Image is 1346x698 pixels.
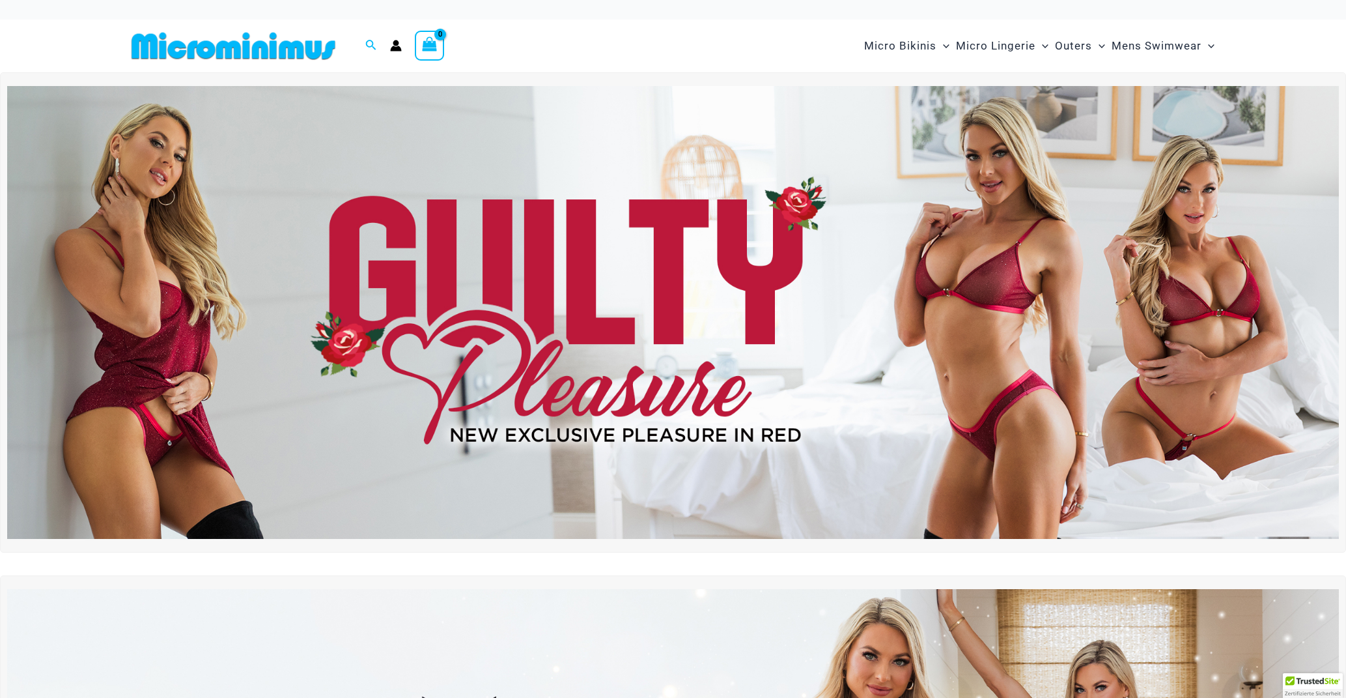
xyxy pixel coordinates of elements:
img: Guilty Pleasures Red Lingerie [7,86,1339,539]
nav: Site Navigation [859,24,1220,68]
span: Menu Toggle [1201,29,1214,63]
div: TrustedSite Certified [1283,673,1343,698]
a: View Shopping Cart, empty [415,31,445,61]
span: Micro Bikinis [864,29,936,63]
a: Mens SwimwearMenu ToggleMenu Toggle [1108,26,1218,66]
a: OutersMenu ToggleMenu Toggle [1052,26,1108,66]
a: Micro BikinisMenu ToggleMenu Toggle [861,26,953,66]
span: Menu Toggle [936,29,949,63]
span: Outers [1055,29,1092,63]
span: Mens Swimwear [1112,29,1201,63]
span: Menu Toggle [1092,29,1105,63]
a: Micro LingerieMenu ToggleMenu Toggle [953,26,1052,66]
span: Micro Lingerie [956,29,1035,63]
a: Account icon link [390,40,402,51]
span: Menu Toggle [1035,29,1048,63]
img: MM SHOP LOGO FLAT [126,31,341,61]
a: Search icon link [365,38,377,54]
